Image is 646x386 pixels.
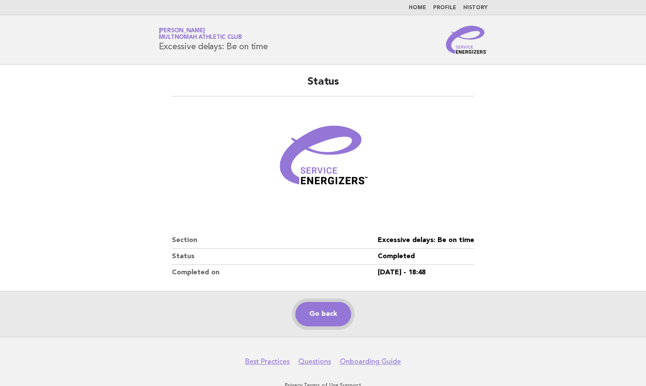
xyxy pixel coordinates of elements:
[463,5,488,10] a: History
[159,28,268,51] h1: Excessive delays: Be on time
[409,5,426,10] a: Home
[159,35,242,41] span: Multnomah Athletic Club
[433,5,456,10] a: Profile
[340,357,401,366] a: Onboarding Guide
[378,265,474,280] dd: [DATE] - 18:48
[271,107,376,212] img: Verified
[446,26,488,54] img: Service Energizers
[378,232,474,249] dd: Excessive delays: Be on time
[378,249,474,265] dd: Completed
[298,357,331,366] a: Questions
[295,302,351,326] a: Go back
[172,75,474,96] h2: Status
[245,357,290,366] a: Best Practices
[172,232,378,249] dt: Section
[159,28,242,40] a: [PERSON_NAME]Multnomah Athletic Club
[172,249,378,265] dt: Status
[172,265,378,280] dt: Completed on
